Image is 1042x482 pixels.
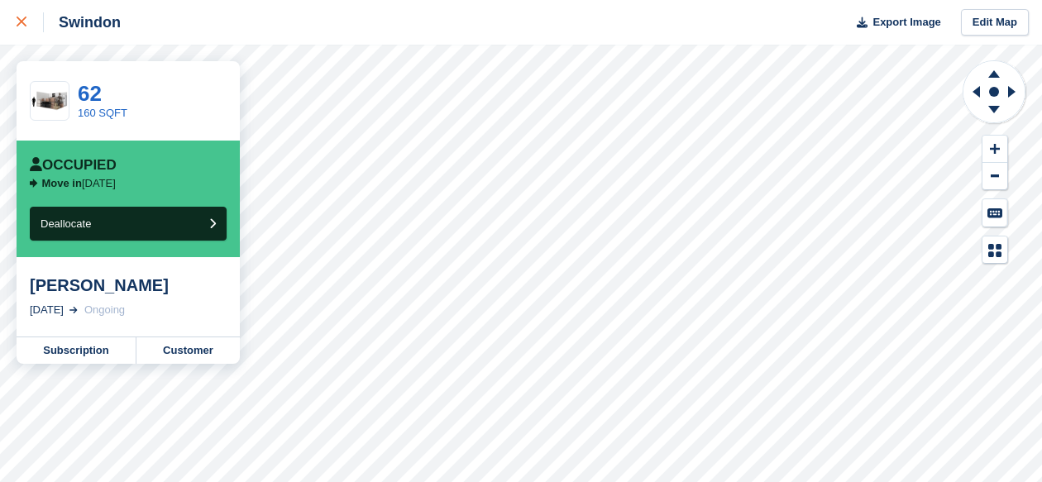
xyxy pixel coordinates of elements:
a: 160 SQFT [78,107,127,119]
span: Move in [42,177,82,189]
a: Edit Map [961,9,1029,36]
img: 150-sqft-unit.jpg [31,87,69,116]
img: arrow-right-icn-b7405d978ebc5dd23a37342a16e90eae327d2fa7eb118925c1a0851fb5534208.svg [30,179,38,188]
button: Keyboard Shortcuts [982,199,1007,227]
div: Swindon [44,12,121,32]
button: Zoom In [982,136,1007,163]
a: Customer [136,337,240,364]
div: Ongoing [84,302,125,318]
span: Export Image [872,14,940,31]
span: Deallocate [41,217,91,230]
p: [DATE] [42,177,116,190]
div: Occupied [30,157,117,174]
div: [PERSON_NAME] [30,275,227,295]
button: Export Image [847,9,941,36]
button: Zoom Out [982,163,1007,190]
div: [DATE] [30,302,64,318]
a: 62 [78,81,102,106]
a: Subscription [17,337,136,364]
img: arrow-right-light-icn-cde0832a797a2874e46488d9cf13f60e5c3a73dbe684e267c42b8395dfbc2abf.svg [69,307,78,313]
button: Deallocate [30,207,227,241]
button: Map Legend [982,236,1007,264]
